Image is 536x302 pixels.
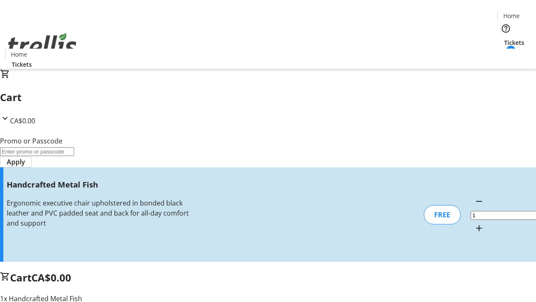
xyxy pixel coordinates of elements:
a: Tickets [5,60,39,69]
span: Home [11,50,27,59]
span: Apply [7,157,25,167]
span: Tickets [12,60,32,69]
button: Help [497,20,514,37]
button: Cart [497,47,514,64]
a: Tickets [497,38,531,47]
button: Increment by one [471,220,487,237]
span: CA$0.00 [10,116,35,125]
a: Home [5,50,32,59]
button: Decrement by one [471,193,487,210]
a: Home [498,11,525,20]
img: Orient E2E Organization O5ZiHww0Ef's Logo [5,24,80,66]
span: Home [503,11,520,20]
div: Ergonomic executive chair upholstered in bonded black leather and PVC padded seat and back for al... [7,198,190,228]
div: FREE [424,205,461,224]
h3: Handcrafted Metal Fish [7,179,190,190]
span: CA$0.00 [31,271,71,284]
span: Tickets [504,38,524,47]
